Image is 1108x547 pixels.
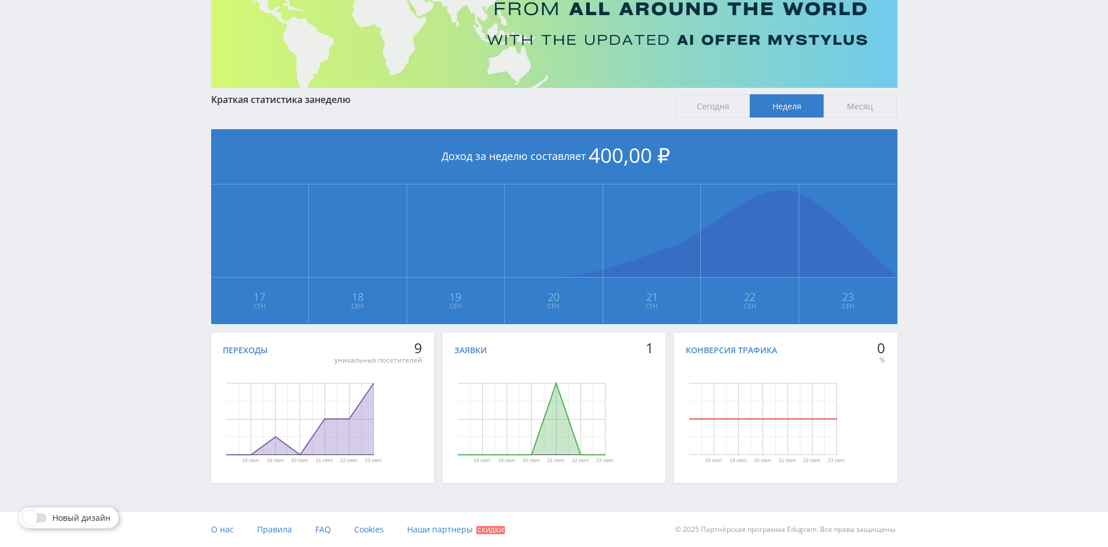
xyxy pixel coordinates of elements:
[242,458,260,464] text: 18 сент.
[408,301,504,311] span: Сен
[454,346,487,355] div: Заявки
[407,524,473,535] span: Наши партнеры
[334,340,422,356] div: 9
[211,524,234,535] span: О нас
[547,458,565,464] text: 21 сент.
[315,512,331,547] a: FAQ
[266,458,284,464] text: 19 сент.
[340,458,358,464] text: 22 сент.
[257,512,292,547] a: Правила
[824,94,897,118] span: Месяц
[407,512,505,547] a: Наши партнеры Скидки
[365,458,383,464] text: 23 сент.
[572,458,590,464] text: 22 сент.
[505,292,602,301] span: 20
[701,292,798,301] span: 22
[291,458,309,464] text: 20 сент.
[257,524,292,535] span: Правила
[828,458,846,464] text: 23 сент.
[223,346,268,355] div: Переходы
[589,141,670,169] span: 400,00 ₽
[779,458,797,464] text: 21 сент.
[750,94,824,118] span: Неделя
[211,94,665,105] div: Краткая статистика за
[212,292,308,301] span: 17
[800,301,897,311] span: Сен
[803,458,821,464] text: 22 сент.
[729,458,747,464] text: 19 сент.
[408,292,504,301] span: 19
[211,129,897,184] div: Доход за неделю составляет
[498,458,516,464] text: 19 сент.
[354,524,384,535] span: Cookies
[315,458,333,464] text: 21 сент.
[676,94,750,118] span: Сегодня
[705,458,723,464] text: 18 сент.
[334,356,422,365] div: уникальных посетителей
[309,292,406,301] span: 18
[505,301,602,311] span: Сен
[354,512,384,547] a: Cookies
[211,512,234,547] a: О нас
[604,292,700,301] span: 21
[309,301,406,311] span: Сен
[473,458,491,464] text: 18 сент.
[560,512,897,547] div: © 2025 Партнёрская программа Edugram. Все права защищены.
[315,524,331,535] span: FAQ
[701,301,798,311] span: Сен
[419,361,643,477] svg: Диаграмма.
[800,292,897,301] span: 23
[52,513,111,523] span: Новый дизайн
[877,356,885,365] div: %
[646,340,654,356] div: 1
[315,93,351,106] span: неделю
[604,301,700,311] span: Сен
[522,458,540,464] text: 20 сент.
[476,526,505,534] span: Скидки
[188,361,412,477] svg: Диаграмма.
[596,458,614,464] text: 23 сент.
[877,340,885,356] div: 0
[651,361,875,477] svg: Диаграмма.
[686,346,777,355] div: Конверсия трафика
[754,458,772,464] text: 20 сент.
[212,301,308,311] span: Сен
